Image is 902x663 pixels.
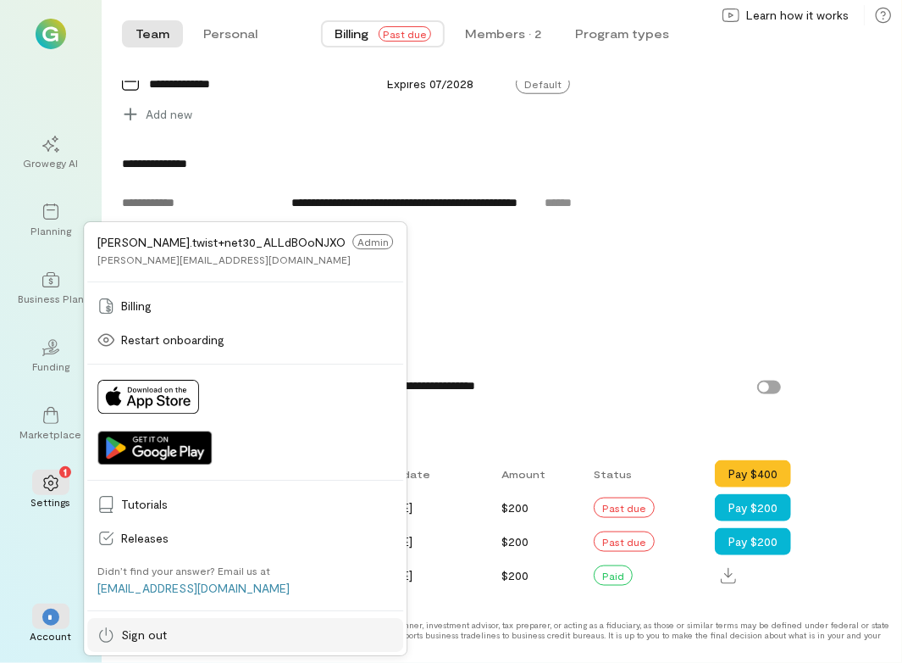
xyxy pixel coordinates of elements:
[584,459,715,489] div: Status
[31,495,71,509] div: Settings
[30,629,72,643] div: Account
[352,234,393,249] span: Admin
[97,431,212,465] img: Get it on Google Play
[746,7,849,24] span: Learn how it works
[562,20,683,47] button: Program types
[387,76,473,91] span: Expires 07/2028
[97,253,351,266] div: [PERSON_NAME][EMAIL_ADDRESS][DOMAIN_NAME]
[594,565,633,586] div: Paid
[502,500,529,515] span: $200
[97,581,290,595] a: [EMAIL_ADDRESS][DOMAIN_NAME]
[146,106,192,123] span: Add new
[516,74,570,94] span: Default
[87,521,403,555] a: Releases
[121,298,393,315] span: Billing
[715,460,791,487] button: Pay $400
[321,20,445,47] button: BillingPast due
[20,461,81,522] a: Settings
[97,564,270,577] div: Didn’t find your answer? Email us at
[20,122,81,183] a: Growegy AI
[20,258,81,319] a: Business Plan
[97,380,199,414] img: Download on App Store
[64,464,67,479] span: 1
[20,595,81,656] div: *Account
[121,627,393,643] span: Sign out
[20,190,81,251] a: Planning
[492,459,584,489] div: Amount
[87,487,403,521] a: Tutorials
[715,528,791,555] button: Pay $200
[190,20,271,47] button: Personal
[18,292,84,305] div: Business Plan
[594,532,655,552] div: Past due
[30,224,71,237] div: Planning
[20,393,81,454] a: Marketplace
[465,25,541,42] div: Members · 2
[594,498,655,518] div: Past due
[20,427,82,441] div: Marketplace
[121,496,393,513] span: Tutorials
[87,618,403,652] a: Sign out
[24,156,79,170] div: Growegy AI
[122,620,902,650] div: Growegy is not a credit repair organization, financial advisor, financial planner, investment adv...
[122,20,183,47] button: Team
[32,359,69,373] div: Funding
[87,323,403,357] a: Restart onboarding
[87,289,403,323] a: Billing
[379,26,431,42] span: Past due
[97,235,346,249] span: [PERSON_NAME].twist+net30_ALLdBOoNJXO
[20,326,81,387] a: Funding
[715,494,791,521] button: Pay $200
[335,25,368,42] span: Billing
[502,534,529,549] span: $200
[121,331,393,348] span: Restart onboarding
[502,568,529,582] span: $200
[121,530,393,547] span: Releases
[451,20,555,47] button: Members · 2
[367,459,491,489] div: Due date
